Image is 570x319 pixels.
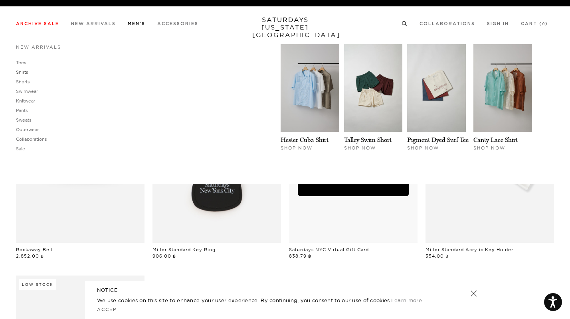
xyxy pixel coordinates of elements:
[521,22,548,26] a: Cart (0)
[487,22,509,26] a: Sign In
[16,127,39,132] a: Outerwear
[16,98,35,104] a: Knitwear
[157,22,198,26] a: Accessories
[289,247,369,252] a: Saturdays NYC Virtual Gift Card
[19,279,56,290] div: Low Stock
[16,108,28,113] a: Pants
[391,297,422,303] a: Learn more
[542,22,545,26] small: 0
[252,16,318,39] a: SATURDAYS[US_STATE][GEOGRAPHIC_DATA]
[344,136,392,144] a: Talley Swim Short
[128,22,145,26] a: Men's
[152,253,176,259] span: 906.00 ฿
[16,44,61,50] a: New Arrivals
[16,136,47,142] a: Collaborations
[289,253,311,259] span: 838.79 ฿
[407,136,469,144] a: Pigment Dyed Surf Tee
[473,136,518,144] a: Canty Lace Shirt
[16,22,59,26] a: Archive Sale
[71,22,116,26] a: New Arrivals
[16,69,28,75] a: Shirts
[16,60,26,65] a: Tees
[16,79,30,85] a: Shorts
[16,247,53,252] a: Rockaway Belt
[281,136,329,144] a: Hester Cuba Shirt
[97,287,473,294] h5: NOTICE
[97,307,120,312] a: Accept
[97,296,445,304] p: We use cookies on this site to enhance your user experience. By continuing, you consent to our us...
[426,247,513,252] a: Miller Standard Acrylic Key Holder
[16,89,38,94] a: Swimwear
[152,247,216,252] a: Miller Standard Key Ring
[16,253,44,259] span: 2,852.00 ฿
[16,146,25,152] a: Sale
[420,22,475,26] a: Collaborations
[426,253,449,259] span: 554.00 ฿
[16,117,31,123] a: Sweats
